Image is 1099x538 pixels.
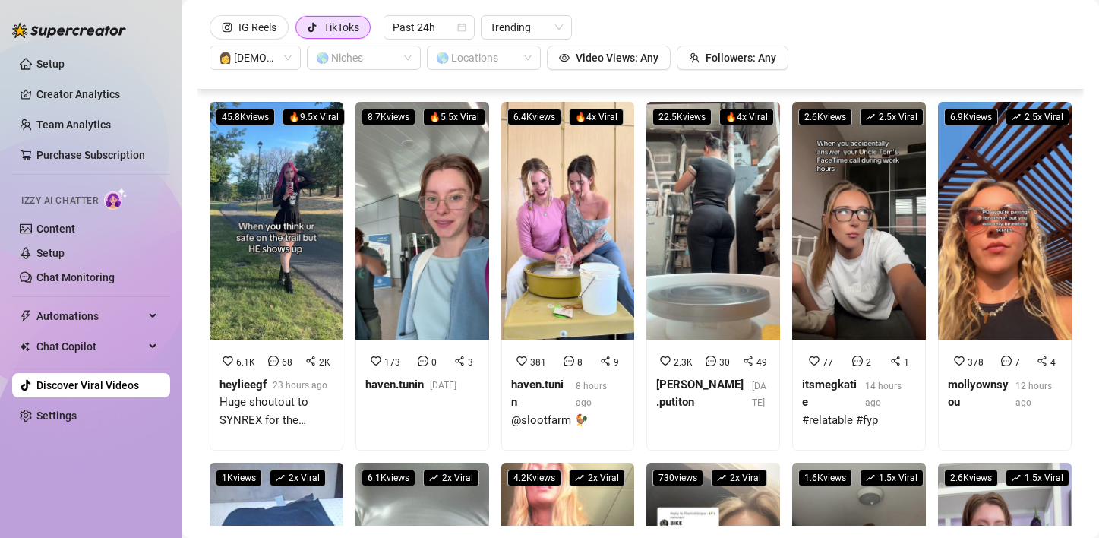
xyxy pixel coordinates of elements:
[268,356,279,366] span: message
[1037,356,1047,366] span: share-alt
[501,102,635,340] img: @slootfarm 🐓
[569,109,624,125] span: 🔥 4 x Viral
[938,102,1072,451] a: 6.9Kviewsrise2.5x Viral37874mollyownsyou12 hours ago
[798,470,852,486] span: 1.6K views
[1050,357,1056,368] span: 4
[1012,112,1021,122] span: rise
[652,470,703,486] span: 730 views
[355,102,489,451] a: 8.7Kviews🔥5.5x Viral17303haven.tunin[DATE]
[36,149,145,161] a: Purchase Subscription
[457,23,466,32] span: calendar
[866,473,875,483] span: rise
[948,378,1009,410] strong: mollyownsyou
[219,394,333,429] div: Huge shoutout to SYNREX for the absolute banger of an edit. (I can’t find the @ but if I do I’ll ...
[1015,357,1020,368] span: 7
[36,271,115,283] a: Chat Monitoring
[711,470,767,486] span: 2 x Viral
[660,356,671,366] span: heart
[1047,486,1084,523] iframe: Intercom live chat
[756,357,767,368] span: 49
[802,378,857,410] strong: itsmegkatie
[1001,356,1012,366] span: message
[305,356,316,366] span: share-alt
[210,102,343,340] img: Huge shoutout to SYNREX for the absolute banger of an edit. (I can’t find the @ but if I do I’ll ...
[577,357,583,368] span: 8
[1015,381,1052,408] span: 12 hours ago
[865,381,902,408] span: 14 hours ago
[706,52,776,64] span: Followers: Any
[273,380,327,391] span: 23 hours ago
[324,16,359,39] div: TikToks
[36,223,75,235] a: Content
[689,52,700,63] span: team
[222,22,232,33] span: instagram
[223,356,233,366] span: heart
[792,102,926,340] img: #relatable #fyp
[423,470,479,486] span: 2 x Viral
[20,341,30,352] img: Chat Copilot
[530,357,546,368] span: 381
[307,22,317,33] span: tik-tok
[677,46,788,70] button: Followers: Any
[36,119,111,131] a: Team Analytics
[36,410,77,422] a: Settings
[564,356,574,366] span: message
[600,356,611,366] span: share-alt
[866,112,875,122] span: rise
[283,109,345,125] span: 🔥 9.5 x Viral
[36,334,144,359] span: Chat Copilot
[468,357,473,368] span: 3
[852,356,863,366] span: message
[860,109,924,125] span: 2.5 x Viral
[20,310,32,322] span: thunderbolt
[36,304,144,328] span: Automations
[752,381,766,408] span: [DATE]
[270,470,326,486] span: 2 x Viral
[719,109,774,125] span: 🔥 4 x Viral
[12,23,126,38] img: logo-BBDzfeDw.svg
[276,473,285,483] span: rise
[792,102,926,451] a: 2.6Kviewsrise2.5x Viral#relatable #fyp 7721itsmegkatie14 hours ago#relatable #fyp
[646,102,780,451] a: 22.5Kviews🔥4x Viral2.3K3049[PERSON_NAME].putiton[DATE]
[944,109,998,125] span: 6.9K views
[490,16,563,39] span: Trending
[371,356,381,366] span: heart
[238,16,276,39] div: IG Reels
[219,46,292,69] span: 👩 Female
[798,109,852,125] span: 2.6K views
[511,378,564,410] strong: haven.tunin
[968,357,984,368] span: 378
[904,357,909,368] span: 1
[1006,109,1069,125] span: 2.5 x Viral
[431,357,437,368] span: 0
[393,16,466,39] span: Past 24h
[36,58,65,70] a: Setup
[384,357,400,368] span: 173
[656,378,744,410] strong: [PERSON_NAME].putiton
[809,356,820,366] span: heart
[823,357,833,368] span: 77
[652,109,712,125] span: 22.5K views
[706,356,716,366] span: message
[674,357,693,368] span: 2.3K
[569,470,625,486] span: 2 x Viral
[423,109,485,125] span: 🔥 5.5 x Viral
[614,357,619,368] span: 9
[511,412,625,430] div: @slootfarm 🐓
[1012,473,1021,483] span: rise
[362,470,415,486] span: 6.1K views
[866,357,871,368] span: 2
[216,470,262,486] span: 1K views
[1006,470,1069,486] span: 1.5 x Viral
[547,46,671,70] button: Video Views: Any
[575,473,584,483] span: rise
[36,82,158,106] a: Creator Analytics
[429,473,438,483] span: rise
[576,381,607,408] span: 8 hours ago
[365,378,424,391] strong: haven.tunin
[282,357,292,368] span: 68
[576,52,658,64] span: Video Views: Any
[210,102,343,451] a: 45.8Kviews🔥9.5x ViralHuge shoutout to SYNREX for the absolute banger of an edit. (I can’t find th...
[236,357,255,368] span: 6.1K
[507,109,561,125] span: 6.4K views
